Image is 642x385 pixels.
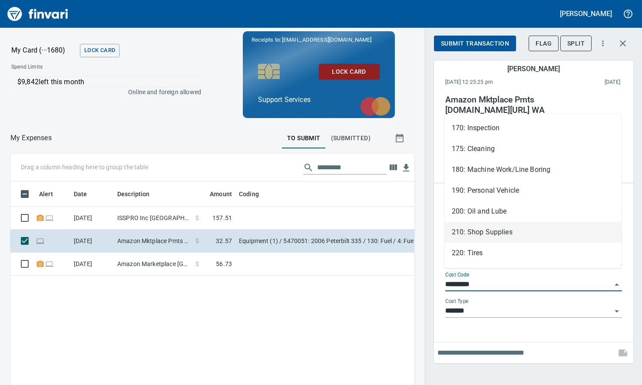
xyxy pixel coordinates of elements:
[11,63,121,72] span: Spend Limits
[445,78,549,87] span: [DATE] 12:25:25 pm
[445,272,469,277] label: Cost Code
[445,138,622,159] li: 175: Cleaning
[326,66,373,77] span: Lock Card
[593,34,612,53] button: More
[114,253,192,276] td: Amazon Marketplace [GEOGRAPHIC_DATA] [GEOGRAPHIC_DATA]
[549,78,620,87] span: This charge was settled by the merchant and appears on the 2025/08/30 statement.
[199,189,232,199] span: Amount
[39,189,53,199] span: Alert
[114,230,192,253] td: Amazon Mktplace Pmts [DOMAIN_NAME][URL] WA
[84,46,115,56] span: Lock Card
[117,189,150,199] span: Description
[17,77,200,87] p: $9,842 left this month
[216,237,232,245] span: 32.57
[21,163,148,171] p: Drag a column heading here to group the table
[445,263,622,284] li: 230: Transmission/Drive Train
[117,189,161,199] span: Description
[36,215,45,220] span: Receipt Required
[319,64,380,80] button: Lock Card
[195,260,199,268] span: $
[70,207,114,230] td: [DATE]
[287,133,321,144] span: To Submit
[45,261,54,267] span: Online transaction
[39,189,64,199] span: Alert
[239,189,270,199] span: Coding
[560,36,592,52] button: Split
[70,253,114,276] td: [DATE]
[45,215,54,220] span: Online transaction
[10,133,52,143] p: My Expenses
[507,64,559,73] h5: [PERSON_NAME]
[434,36,516,52] button: Submit Transaction
[4,88,201,96] p: Online and foreign allowed
[36,238,45,244] span: Online transaction
[445,222,622,243] li: 210: Shop Supplies
[239,189,259,199] span: Coding
[212,214,232,222] span: 157.51
[252,36,386,44] p: Receipts to:
[445,95,563,115] h4: Amazon Mktplace Pmts [DOMAIN_NAME][URL] WA
[612,33,633,54] button: Close transaction
[281,36,372,44] span: [EMAIL_ADDRESS][DOMAIN_NAME]
[400,161,413,174] button: Download Table
[567,38,585,49] span: Split
[210,189,232,199] span: Amount
[11,45,76,56] p: My Card (···1680)
[536,38,552,49] span: Flag
[611,279,623,291] button: Close
[10,133,52,143] nav: breadcrumb
[445,180,622,201] li: 190: Personal Vehicle
[36,261,45,267] span: Receipt Required
[445,201,622,222] li: 200: Oil and Lube
[558,7,614,20] button: [PERSON_NAME]
[387,161,400,174] button: Choose columns to display
[445,243,622,263] li: 220: Tires
[70,230,114,253] td: [DATE]
[445,118,622,138] li: 170: Inspection
[529,36,559,52] button: Flag
[74,189,87,199] span: Date
[560,9,612,18] h5: [PERSON_NAME]
[235,230,453,253] td: Equipment (1) / 5470051: 2006 Peterbilt 335 / 130: Fuel / 4: Fuel
[195,237,199,245] span: $
[114,207,192,230] td: ISSPRO Inc [GEOGRAPHIC_DATA] OR
[331,133,371,144] span: (Submitted)
[74,189,99,199] span: Date
[195,214,199,222] span: $
[445,159,622,180] li: 180: Machine Work/Line Boring
[612,342,633,363] span: This records your note into the expense
[216,260,232,268] span: 56.73
[441,38,509,49] span: Submit Transaction
[5,3,70,24] img: Finvari
[356,92,395,120] img: mastercard.svg
[258,95,380,105] p: Support Services
[611,305,623,317] button: Open
[80,44,119,57] button: Lock Card
[445,299,469,304] label: Cost Type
